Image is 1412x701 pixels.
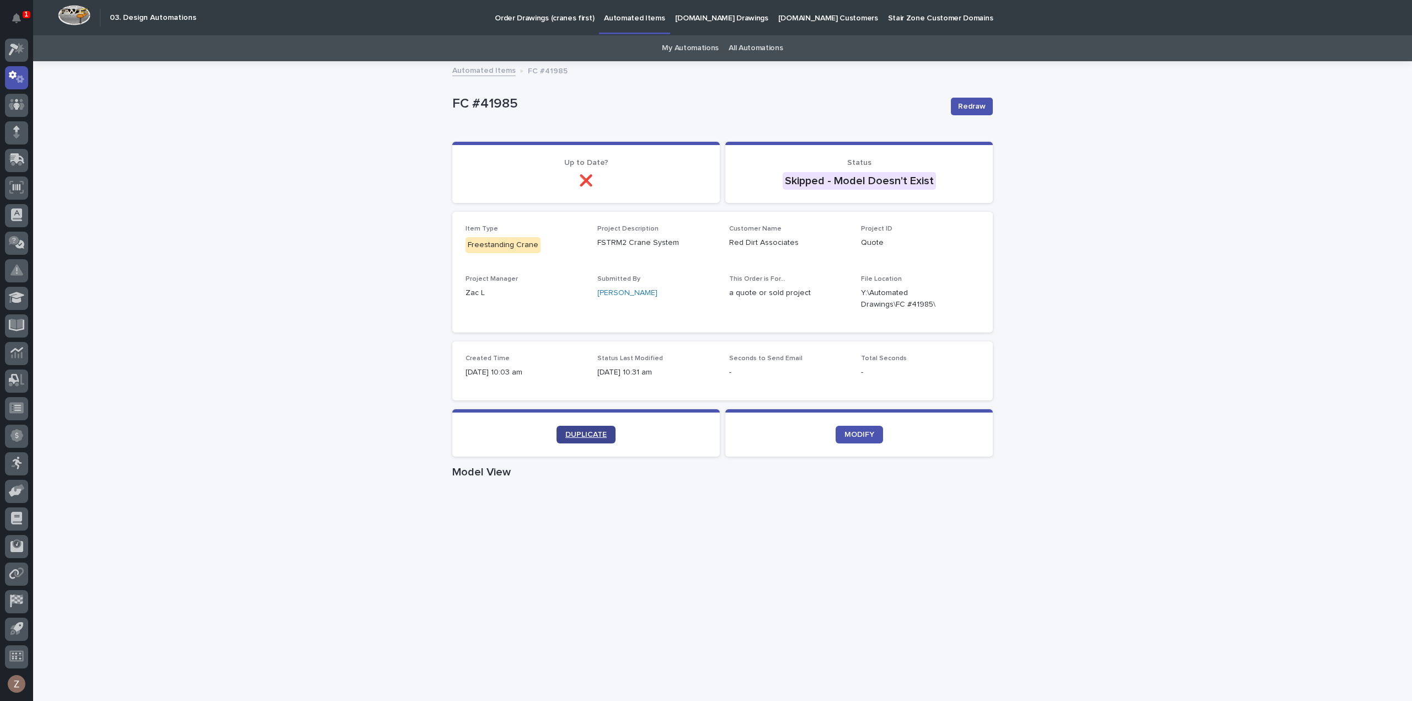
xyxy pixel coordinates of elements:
[662,35,719,61] a: My Automations
[452,96,942,112] p: FC #41985
[466,367,584,378] p: [DATE] 10:03 am
[466,276,518,282] span: Project Manager
[466,174,707,188] p: ❌
[836,426,883,443] a: MODIFY
[847,159,871,167] span: Status
[861,237,980,249] p: Quote
[466,237,541,253] div: Freestanding Crane
[597,237,716,249] p: FSTRM2 Crane System
[729,237,848,249] p: Red Dirt Associates
[597,287,657,299] a: [PERSON_NAME]
[729,367,848,378] p: -
[783,172,936,190] div: Skipped - Model Doesn't Exist
[5,672,28,695] button: users-avatar
[528,64,568,76] p: FC #41985
[597,355,663,362] span: Status Last Modified
[58,5,90,25] img: Workspace Logo
[861,226,892,232] span: Project ID
[951,98,993,115] button: Redraw
[565,431,607,438] span: DUPLICATE
[452,465,993,479] h1: Model View
[557,426,616,443] a: DUPLICATE
[729,35,783,61] a: All Automations
[729,355,803,362] span: Seconds to Send Email
[597,367,716,378] p: [DATE] 10:31 am
[110,13,196,23] h2: 03. Design Automations
[466,355,510,362] span: Created Time
[466,287,584,299] p: Zac L
[729,276,785,282] span: This Order is For...
[729,287,848,299] p: a quote or sold project
[14,13,28,31] div: Notifications1
[452,63,516,76] a: Automated Items
[597,226,659,232] span: Project Description
[466,226,498,232] span: Item Type
[861,355,907,362] span: Total Seconds
[564,159,608,167] span: Up to Date?
[24,10,28,18] p: 1
[861,287,953,311] : Y:\Automated Drawings\FC #41985\
[5,7,28,30] button: Notifications
[861,276,902,282] span: File Location
[958,101,986,112] span: Redraw
[729,226,782,232] span: Customer Name
[844,431,874,438] span: MODIFY
[861,367,980,378] p: -
[597,276,640,282] span: Submitted By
